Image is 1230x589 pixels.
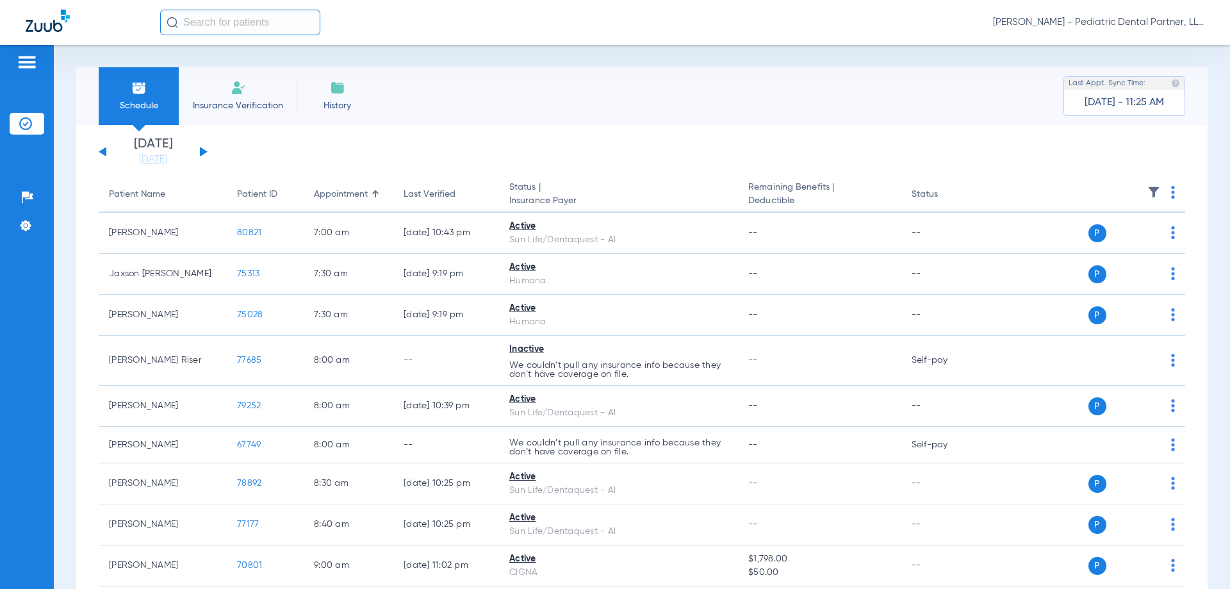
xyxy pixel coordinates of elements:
td: [DATE] 9:19 PM [393,254,499,295]
div: Patient ID [237,188,293,201]
td: 9:00 AM [304,545,393,586]
span: -- [748,356,758,365]
span: -- [748,228,758,237]
td: [PERSON_NAME] [99,295,227,336]
div: Last Verified [404,188,455,201]
th: Remaining Benefits | [738,177,901,213]
span: 75313 [237,269,259,278]
td: [PERSON_NAME] [99,213,227,254]
td: -- [901,386,988,427]
span: $1,798.00 [748,552,890,566]
div: Humana [509,315,728,329]
td: Self-pay [901,336,988,386]
img: Manual Insurance Verification [231,80,246,95]
img: group-dot-blue.svg [1171,186,1175,199]
div: Patient Name [109,188,217,201]
p: We couldn’t pull any insurance info because they don’t have coverage on file. [509,361,728,379]
td: [PERSON_NAME] [99,504,227,545]
span: History [307,99,368,112]
td: 7:30 AM [304,254,393,295]
img: History [330,80,345,95]
td: 8:30 AM [304,463,393,504]
td: [PERSON_NAME] [99,545,227,586]
th: Status [901,177,988,213]
div: Inactive [509,343,728,356]
img: group-dot-blue.svg [1171,354,1175,367]
span: -- [748,269,758,278]
img: group-dot-blue.svg [1171,226,1175,239]
td: -- [901,254,988,295]
span: -- [748,520,758,529]
td: [PERSON_NAME] [99,427,227,463]
div: Sun Life/Dentaquest - AI [509,525,728,538]
div: Active [509,302,728,315]
td: [PERSON_NAME] Riser [99,336,227,386]
img: filter.svg [1147,186,1160,199]
span: P [1088,516,1106,534]
td: -- [901,463,988,504]
div: Chat Widget [1166,527,1230,589]
td: -- [393,427,499,463]
span: Deductible [748,194,890,208]
span: 77685 [237,356,261,365]
td: 7:30 AM [304,295,393,336]
td: 8:00 AM [304,336,393,386]
img: Schedule [131,80,147,95]
div: Active [509,552,728,566]
td: -- [901,545,988,586]
div: Active [509,393,728,406]
span: $50.00 [748,566,890,579]
li: [DATE] [115,138,192,166]
a: [DATE] [115,153,192,166]
img: group-dot-blue.svg [1171,438,1175,451]
td: [DATE] 11:02 PM [393,545,499,586]
div: Active [509,220,728,233]
span: P [1088,557,1106,575]
td: [PERSON_NAME] [99,386,227,427]
span: 70801 [237,561,262,570]
div: Last Verified [404,188,489,201]
td: [DATE] 10:39 PM [393,386,499,427]
td: [DATE] 10:43 PM [393,213,499,254]
div: Patient Name [109,188,165,201]
div: Active [509,261,728,274]
div: Humana [509,274,728,288]
span: P [1088,265,1106,283]
input: Search for patients [160,10,320,35]
span: 79252 [237,401,261,410]
img: last sync help info [1171,79,1180,88]
div: Patient ID [237,188,277,201]
span: P [1088,306,1106,324]
span: Insurance Payer [509,194,728,208]
div: Sun Life/Dentaquest - AI [509,233,728,247]
span: 75028 [237,310,263,319]
span: Insurance Verification [188,99,288,112]
span: 77177 [237,520,259,529]
td: 8:00 AM [304,427,393,463]
td: 8:40 AM [304,504,393,545]
img: group-dot-blue.svg [1171,477,1175,490]
td: 7:00 AM [304,213,393,254]
div: Active [509,511,728,525]
span: -- [748,440,758,449]
span: P [1088,475,1106,493]
td: [DATE] 10:25 PM [393,463,499,504]
img: group-dot-blue.svg [1171,518,1175,531]
img: group-dot-blue.svg [1171,267,1175,280]
td: Self-pay [901,427,988,463]
span: P [1088,224,1106,242]
td: -- [393,336,499,386]
span: Schedule [108,99,169,112]
div: Sun Life/Dentaquest - AI [509,484,728,497]
span: -- [748,310,758,319]
td: [PERSON_NAME] [99,463,227,504]
span: [DATE] - 11:25 AM [1085,96,1164,109]
img: Search Icon [167,17,178,28]
div: CIGNA [509,566,728,579]
p: We couldn’t pull any insurance info because they don’t have coverage on file. [509,438,728,456]
div: Sun Life/Dentaquest - AI [509,406,728,420]
div: Active [509,470,728,484]
span: P [1088,397,1106,415]
span: Last Appt. Sync Time: [1069,77,1145,90]
td: -- [901,295,988,336]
